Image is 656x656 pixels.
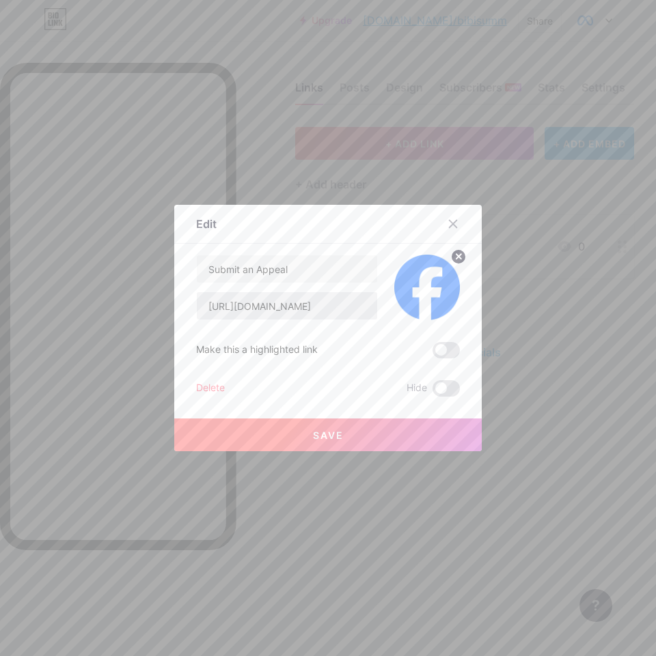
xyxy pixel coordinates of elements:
[407,380,427,397] span: Hide
[313,429,344,441] span: Save
[394,255,460,320] img: link_thumbnail
[174,418,482,451] button: Save
[196,342,318,358] div: Make this a highlighted link
[196,216,217,232] div: Edit
[196,380,225,397] div: Delete
[197,292,377,319] input: URL
[197,255,377,283] input: Title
